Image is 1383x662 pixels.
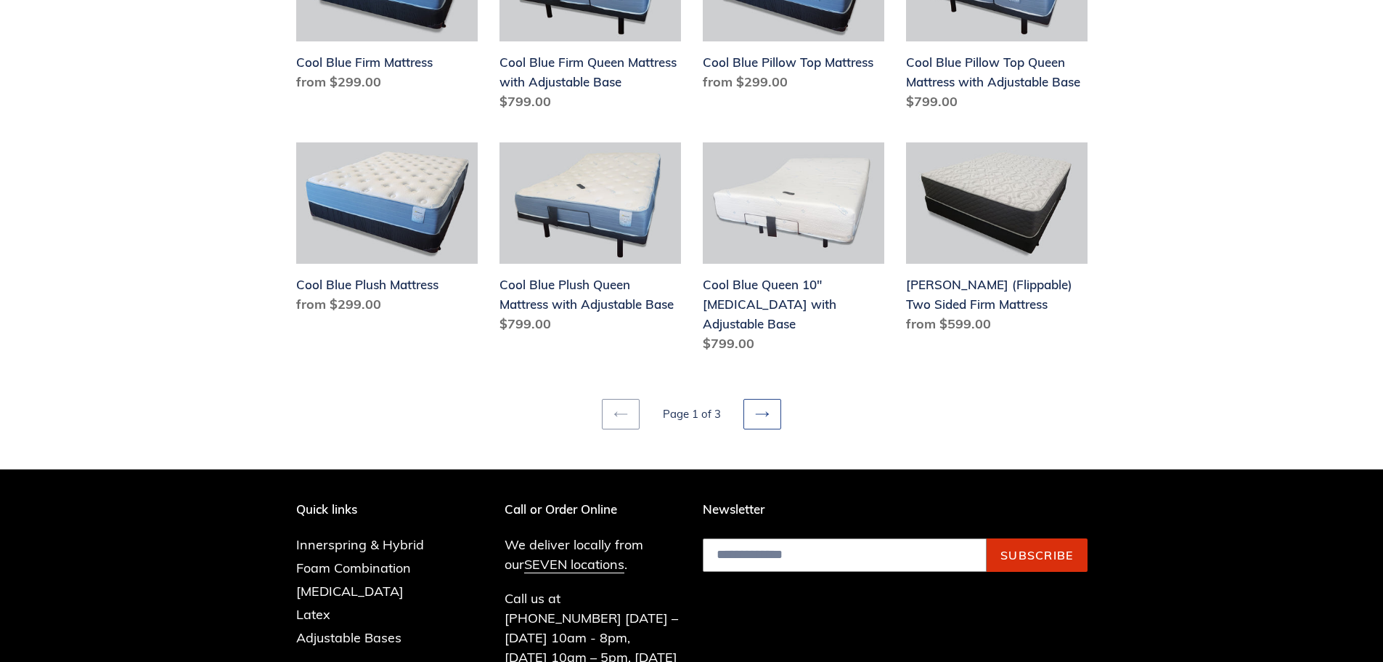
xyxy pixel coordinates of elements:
a: Cool Blue Queen 10" Memory Foam with Adjustable Base [703,142,884,359]
a: Del Ray (Flippable) Two Sided Firm Mattress [906,142,1088,339]
p: We deliver locally from our . [505,535,681,574]
li: Page 1 of 3 [642,406,741,423]
a: Foam Combination [296,560,411,576]
a: Adjustable Bases [296,629,401,646]
a: Innerspring & Hybrid [296,536,424,553]
p: Newsletter [703,502,1088,517]
a: Cool Blue Plush Mattress [296,142,478,320]
a: [MEDICAL_DATA] [296,583,404,600]
p: Quick links [296,502,446,517]
a: Latex [296,606,330,623]
p: Call or Order Online [505,502,681,517]
a: Cool Blue Plush Queen Mattress with Adjustable Base [499,142,681,339]
button: Subscribe [987,538,1088,572]
span: Subscribe [1000,548,1074,562]
a: SEVEN locations [524,556,624,573]
input: Email address [703,538,987,572]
